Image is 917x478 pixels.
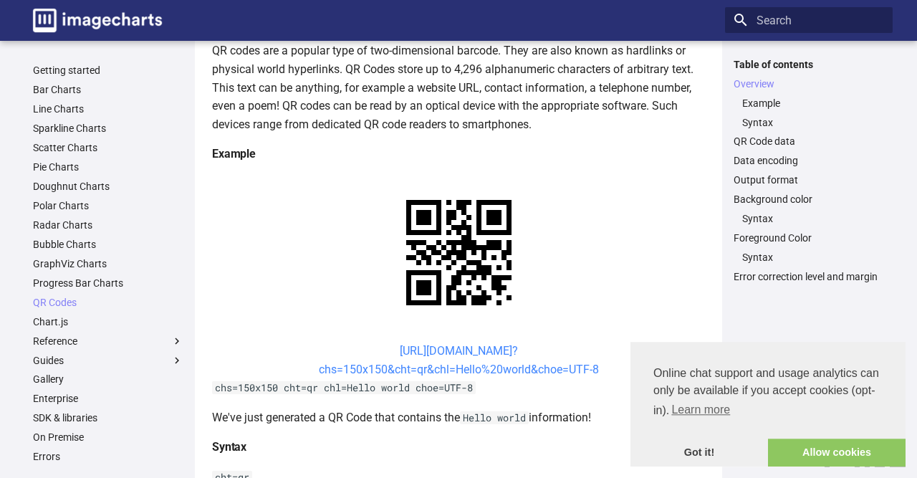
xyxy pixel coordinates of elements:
[33,238,183,251] a: Bubble Charts
[734,135,884,148] a: QR Code data
[33,64,183,77] a: Getting started
[33,122,183,135] a: Sparkline Charts
[725,7,893,33] input: Search
[33,180,183,193] a: Doughnut Charts
[630,342,906,467] div: cookieconsent
[734,212,884,225] nav: Background color
[734,97,884,129] nav: Overview
[33,9,162,32] img: logo
[742,212,884,225] a: Syntax
[653,365,883,421] span: Online chat support and usage analytics can only be available if you accept cookies (opt-in).
[27,3,168,38] a: Image-Charts documentation
[33,277,183,290] a: Progress Bar Charts
[742,251,884,264] a: Syntax
[212,145,705,163] h4: Example
[33,315,183,328] a: Chart.js
[212,381,476,394] code: chs=150x150 cht=qr chl=Hello world choe=UTF-8
[212,438,705,457] h4: Syntax
[33,450,183,463] a: Errors
[742,116,884,129] a: Syntax
[742,97,884,110] a: Example
[734,270,884,283] a: Error correction level and margin
[33,431,183,444] a: On Premise
[33,199,183,212] a: Polar Charts
[630,439,768,467] a: dismiss cookie message
[319,344,599,376] a: [URL][DOMAIN_NAME]?chs=150x150&cht=qr&chl=Hello%20world&choe=UTF-8
[33,373,183,386] a: Gallery
[725,58,893,284] nav: Table of contents
[734,193,884,206] a: Background color
[33,335,183,348] label: Reference
[212,408,705,427] p: We've just generated a QR Code that contains the information!
[33,102,183,115] a: Line Charts
[33,161,183,173] a: Pie Charts
[734,154,884,167] a: Data encoding
[669,399,732,421] a: learn more about cookies
[33,219,183,231] a: Radar Charts
[33,257,183,270] a: GraphViz Charts
[33,354,183,367] label: Guides
[212,42,705,133] p: QR codes are a popular type of two-dimensional barcode. They are also known as hardlinks or physi...
[734,231,884,244] a: Foreground Color
[33,411,183,424] a: SDK & libraries
[33,296,183,309] a: QR Codes
[734,173,884,186] a: Output format
[725,58,893,71] label: Table of contents
[33,392,183,405] a: Enterprise
[33,141,183,154] a: Scatter Charts
[768,439,906,467] a: allow cookies
[381,175,537,330] img: chart
[734,77,884,90] a: Overview
[33,83,183,96] a: Bar Charts
[460,411,529,424] code: Hello world
[734,251,884,264] nav: Foreground Color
